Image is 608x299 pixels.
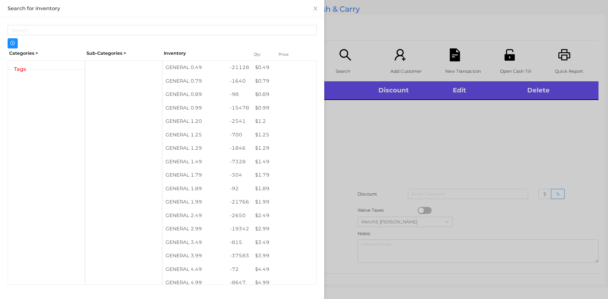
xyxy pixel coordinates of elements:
[227,101,252,115] div: -15478
[227,88,252,101] div: -98
[164,50,246,57] div: Inventory
[162,263,227,276] div: GENERAL 4.49
[227,141,252,155] div: -1846
[8,48,85,58] div: Categories >
[252,168,316,182] div: $ 1.79
[162,115,227,128] div: GENERAL 1.20
[162,155,227,169] div: GENERAL 1.49
[227,276,252,296] div: -8647.5
[252,249,316,263] div: $ 3.99
[277,50,302,59] div: Price
[227,61,252,74] div: -21128
[227,155,252,169] div: -7328
[162,101,227,115] div: GENERAL 0.99
[252,115,316,128] div: $ 1.2
[227,263,252,276] div: -72
[313,6,318,11] i: icon: close
[227,128,252,142] div: -700
[252,222,316,236] div: $ 2.99
[162,168,227,182] div: GENERAL 1.79
[252,88,316,101] div: $ 0.89
[227,209,252,222] div: -2650
[252,61,316,74] div: $ 0.49
[227,236,252,249] div: -815
[162,195,227,209] div: GENERAL 1.99
[252,141,316,155] div: $ 1.29
[162,182,227,196] div: GENERAL 1.89
[252,209,316,222] div: $ 2.49
[162,249,227,263] div: GENERAL 3.99
[252,74,316,88] div: $ 0.79
[8,25,317,35] input: Search...
[162,222,227,236] div: GENERAL 2.99
[252,101,316,115] div: $ 0.99
[162,88,227,101] div: GENERAL 0.89
[227,115,252,128] div: -2541
[162,74,227,88] div: GENERAL 0.79
[85,48,162,58] div: Sub-Categories >
[8,5,317,12] div: Search for inventory
[162,209,227,222] div: GENERAL 2.49
[252,155,316,169] div: $ 1.49
[162,61,227,74] div: GENERAL 0.49
[11,65,29,73] span: Tags
[227,182,252,196] div: -92
[252,128,316,142] div: $ 1.25
[227,249,252,263] div: -37583
[162,141,227,155] div: GENERAL 1.29
[162,128,227,142] div: GENERAL 1.25
[252,263,316,276] div: $ 4.49
[162,236,227,249] div: GENERAL 3.49
[252,276,316,290] div: $ 4.99
[227,222,252,236] div: -19342
[252,236,316,249] div: $ 3.49
[252,195,316,209] div: $ 1.99
[227,74,252,88] div: -1640
[8,38,18,48] button: icon: plus-circle
[252,50,271,59] div: Qty
[227,168,252,182] div: -304
[252,182,316,196] div: $ 1.89
[227,195,252,209] div: -21766
[162,276,227,290] div: GENERAL 4.99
